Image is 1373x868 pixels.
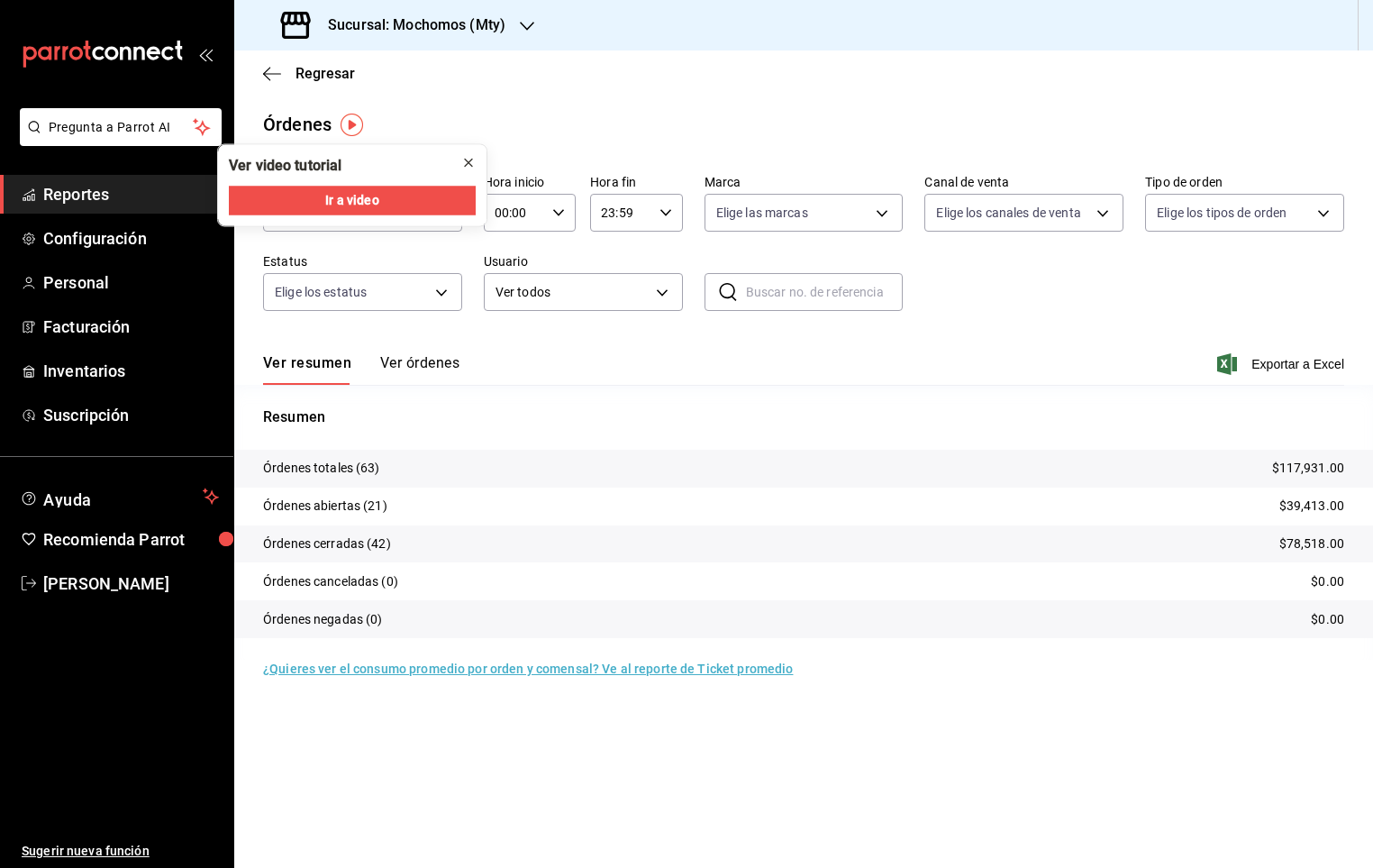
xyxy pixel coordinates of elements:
[263,535,391,553] p: Órdenes cerradas (42)
[325,191,378,210] span: Ir a video
[263,497,387,516] p: Órdenes abiertas (21)
[229,186,476,215] button: Ir a video
[936,204,1080,222] span: Elige los canales de venta
[43,182,219,206] span: Reportes
[1279,535,1344,553] p: $78,518.00
[746,274,904,310] input: Buscar no. de referencia
[716,204,808,222] span: Elige las marcas
[263,572,398,591] p: Órdenes canceladas (0)
[13,131,222,150] a: Pregunta a Parrot AI
[43,270,219,295] span: Personal
[1279,497,1344,516] p: $39,413.00
[20,108,222,146] button: Pregunta a Parrot AI
[43,527,219,552] span: Recomienda Parrot
[263,662,793,676] a: ¿Quieres ver el consumo promedio por orden y comensal? Ve al reporte de Ticket promedio
[484,176,576,188] label: Hora inicio
[263,111,332,138] div: Órdenes
[43,486,195,507] span: Ayuda
[22,842,219,861] span: Sugerir nueva función
[275,283,367,301] span: Elige los estatus
[43,403,219,427] span: Suscripción
[924,176,1123,188] label: Canal de venta
[484,255,683,268] label: Usuario
[296,65,355,82] span: Regresar
[341,114,363,136] img: Tooltip marker
[43,226,219,251] span: Configuración
[590,176,682,188] label: Hora fin
[263,354,459,385] div: navigation tabs
[263,65,355,82] button: Regresar
[1311,572,1344,591] p: $0.00
[263,610,383,629] p: Órdenes negadas (0)
[1157,204,1287,222] span: Elige los tipos de orden
[263,407,1344,428] p: Resumen
[314,14,505,36] h3: Sucursal: Mochomos (Mty)
[229,155,341,175] div: Ver video tutorial
[1311,610,1344,629] p: $0.00
[380,354,459,385] button: Ver órdenes
[43,315,219,339] span: Facturación
[43,359,219,383] span: Inventarios
[263,255,462,268] label: Estatus
[1145,176,1344,188] label: Tipo de orden
[1272,459,1344,478] p: $117,931.00
[496,283,650,302] span: Ver todos
[263,354,351,385] button: Ver resumen
[43,571,219,596] span: [PERSON_NAME]
[454,148,483,177] button: close
[705,176,904,188] label: Marca
[49,118,194,137] span: Pregunta a Parrot AI
[1221,353,1344,375] button: Exportar a Excel
[198,47,213,61] button: open_drawer_menu
[263,459,380,478] p: Órdenes totales (63)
